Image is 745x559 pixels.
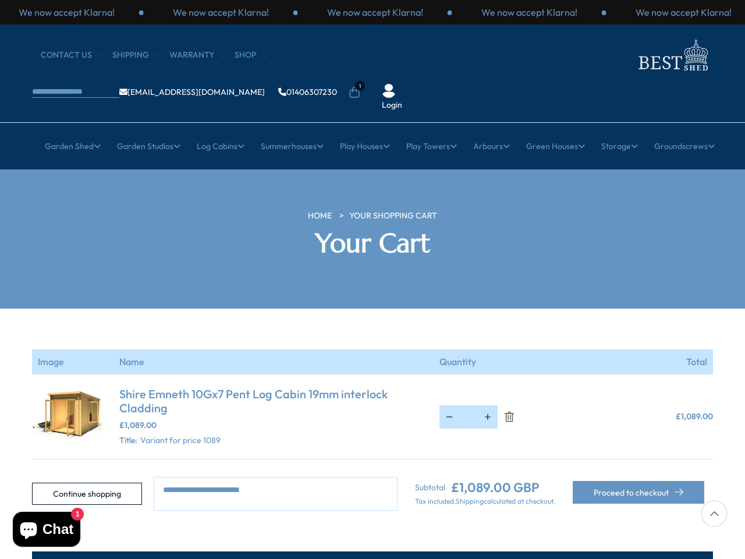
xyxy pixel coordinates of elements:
[119,387,428,415] a: Shire Emneth 10Gx7 Pent Log Cabin 19mm interlock Cladding
[452,6,606,19] div: 1 / 3
[278,88,337,96] a: 01406307230
[298,6,452,19] div: 3 / 3
[498,411,509,423] a: Remove Shire Emneth 10Gx7 Pent Log Cabin 19mm interlock Cladding - Variant for price 1089
[451,481,540,494] ins: £1,089.00 GBP
[45,132,101,161] a: Garden Shed
[456,497,484,507] a: Shipping
[144,6,298,19] div: 2 / 3
[112,49,161,61] a: Shipping
[32,380,105,453] img: Emneth_2990g209010gx719mm-030life_3b8fa8ed-8df1-46ce-9e0a-74ae47a57967_125x.jpg
[349,87,360,98] a: 1
[349,210,437,222] a: Your Shopping Cart
[459,406,478,428] input: Quantity for Shire Emneth 10Gx7 Pent Log Cabin 19mm interlock Cladding
[140,435,221,447] dd: Variant for price 1089
[308,210,332,222] a: HOME
[235,49,268,61] a: Shop
[340,132,390,161] a: Play Houses
[197,132,244,161] a: Log Cabins
[434,349,588,374] th: Quantity
[588,349,713,374] th: Total
[119,88,265,96] a: [EMAIL_ADDRESS][DOMAIN_NAME]
[19,6,115,19] p: We now accept Klarna!
[261,132,324,161] a: Summerhouses
[9,512,84,550] inbox-online-store-chat: Shopify online store chat
[32,349,113,374] th: Image
[117,132,180,161] a: Garden Studios
[573,481,704,504] button: Proceed to checkout
[481,6,577,19] p: We now accept Klarna!
[676,411,713,422] span: £1,089.00
[173,6,269,19] p: We now accept Klarna!
[113,349,434,374] th: Name
[382,84,396,98] img: User Icon
[32,483,142,505] a: Continue shopping
[169,49,226,61] a: Warranty
[526,132,585,161] a: Green Houses
[473,132,510,161] a: Arbours
[601,132,638,161] a: Storage
[632,36,713,74] img: logo
[415,497,555,507] p: Tax included. calculated at checkout.
[382,100,402,111] a: Login
[355,81,365,91] span: 1
[119,421,428,429] div: £1,089.00
[406,132,457,161] a: Play Towers
[654,132,715,161] a: Groundscrews
[636,6,732,19] p: We now accept Klarna!
[207,228,538,259] h2: Your Cart
[415,481,555,494] div: Subtotal
[327,6,423,19] p: We now accept Klarna!
[41,49,104,61] a: CONTACT US
[119,435,137,447] dt: Title:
